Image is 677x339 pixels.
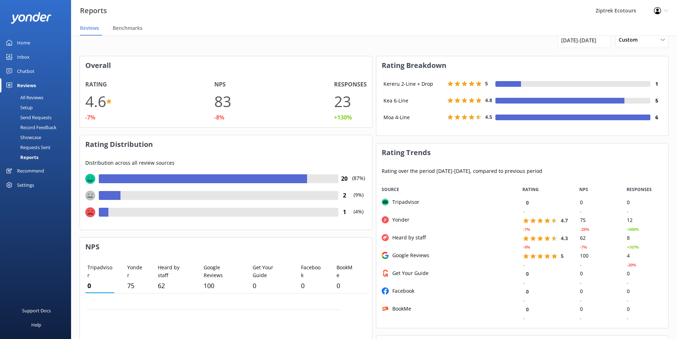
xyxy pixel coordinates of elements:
div: Tripadvisor [389,198,419,206]
p: Yonder [127,264,143,280]
div: Inbox [17,50,29,64]
div: Moa 4-Line [382,113,446,121]
a: Send Requests [4,112,71,122]
h3: Overall [80,56,372,75]
div: Recommend [17,164,44,178]
img: yonder-white-logo.png [11,12,52,24]
div: Kea 6-Line [382,97,446,105]
div: - [580,208,581,215]
div: -25% [580,226,589,233]
p: 75 [127,281,143,291]
a: Requests Sent [4,142,71,152]
div: -7% [580,244,587,250]
span: 4.5 [485,113,492,120]
a: Reports [4,152,71,162]
div: - [523,280,524,286]
span: Custom [619,36,642,44]
div: Get Your Guide [389,269,429,277]
div: 62 [574,234,621,243]
div: Requests Sent [4,142,50,152]
div: 0 [574,269,621,278]
div: Chatbot [17,64,34,78]
h4: Rating [85,80,107,89]
h4: Responses [334,80,367,89]
h4: 2 [338,191,351,200]
div: Support Docs [22,303,51,318]
span: Benchmarks [113,25,143,32]
p: Distribution across all review sources [85,159,367,167]
div: - [627,315,628,322]
div: BookMe [389,305,411,313]
a: Setup [4,102,71,112]
div: -7% [85,113,95,122]
span: [DATE] - [DATE] [561,36,596,44]
p: Tripadvisor [87,264,112,280]
h1: 4.6 [85,89,106,113]
h4: 5 [650,97,663,105]
a: All Reviews [4,92,71,102]
span: 0 [526,306,528,313]
div: +167% [627,244,639,250]
div: - [523,315,524,322]
span: Source [382,186,399,193]
div: - [580,297,581,304]
h3: Rating Breakdown [376,56,668,75]
div: Showcase [4,132,41,142]
div: Kereru 2-Line + Drop [382,80,446,88]
p: Google Reviews [204,264,238,280]
div: - [627,208,628,215]
div: Home [17,36,30,50]
h3: NPS [80,238,372,256]
div: -8% [214,113,224,122]
div: Setup [4,102,33,112]
div: - [627,297,628,304]
div: 0 [574,305,621,314]
div: 8 [621,234,668,243]
h4: 1 [338,208,351,217]
p: Facebook [301,264,321,280]
div: Settings [17,178,34,192]
div: - [580,280,581,286]
p: 0 [253,281,286,291]
p: (9%) [351,191,367,208]
div: +130% [334,113,352,122]
div: Facebook [389,287,414,295]
span: 0 [526,288,528,295]
h3: Rating Trends [376,143,668,162]
div: - [523,262,524,268]
div: 0 [621,305,668,314]
h1: 23 [334,89,351,113]
div: Reports [4,152,38,162]
h4: 1 [650,80,663,88]
div: All Reviews [4,92,43,102]
div: +500% [627,226,639,233]
div: 0 [574,287,621,296]
div: Heard by staff [389,234,426,242]
p: 0 [87,281,112,291]
div: - [580,262,581,268]
div: -7% [523,226,530,233]
span: 0 [526,270,528,277]
div: 0 [621,269,668,278]
span: 5 [485,80,488,87]
div: -20% [627,262,636,268]
div: Yonder [389,216,409,224]
a: Record Feedback [4,122,71,132]
p: BookMe [337,264,354,280]
span: 4.8 [485,97,492,104]
div: 0 [621,198,668,207]
a: Showcase [4,132,71,142]
span: 4.7 [560,217,568,224]
div: - [523,208,524,215]
span: 4.3 [560,235,568,242]
p: Rating over the period [DATE] - [DATE] , compared to previous period [382,167,663,175]
h4: NPS [214,80,226,89]
h4: 20 [338,174,351,184]
div: Reviews [17,78,36,92]
div: Record Feedback [4,122,57,132]
p: (87%) [351,174,367,191]
span: RATING [522,186,539,193]
div: 4 [621,251,668,260]
span: Reviews [80,25,99,32]
p: 62 [158,281,189,291]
